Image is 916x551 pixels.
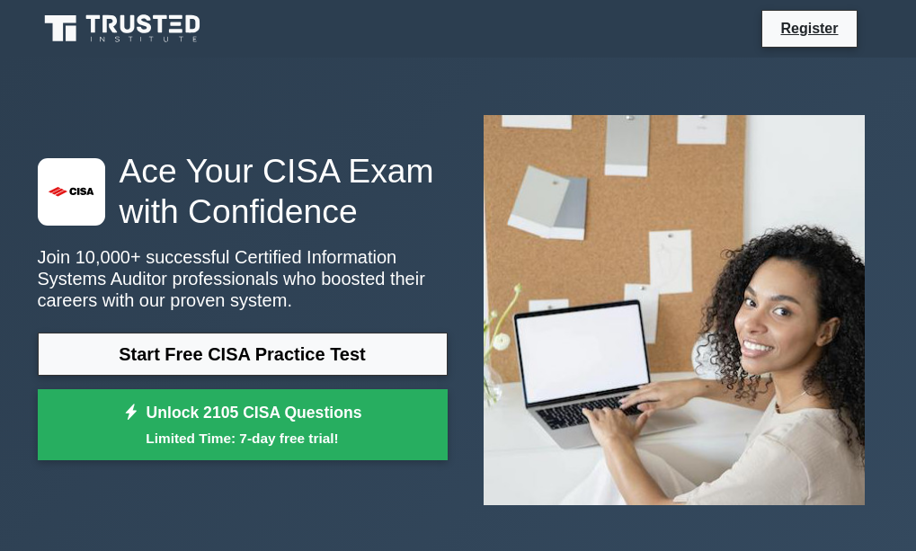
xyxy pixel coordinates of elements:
small: Limited Time: 7-day free trial! [60,428,425,449]
a: Unlock 2105 CISA QuestionsLimited Time: 7-day free trial! [38,389,448,461]
h1: Ace Your CISA Exam with Confidence [38,151,448,231]
a: Start Free CISA Practice Test [38,333,448,376]
a: Register [769,17,849,40]
p: Join 10,000+ successful Certified Information Systems Auditor professionals who boosted their car... [38,246,448,311]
